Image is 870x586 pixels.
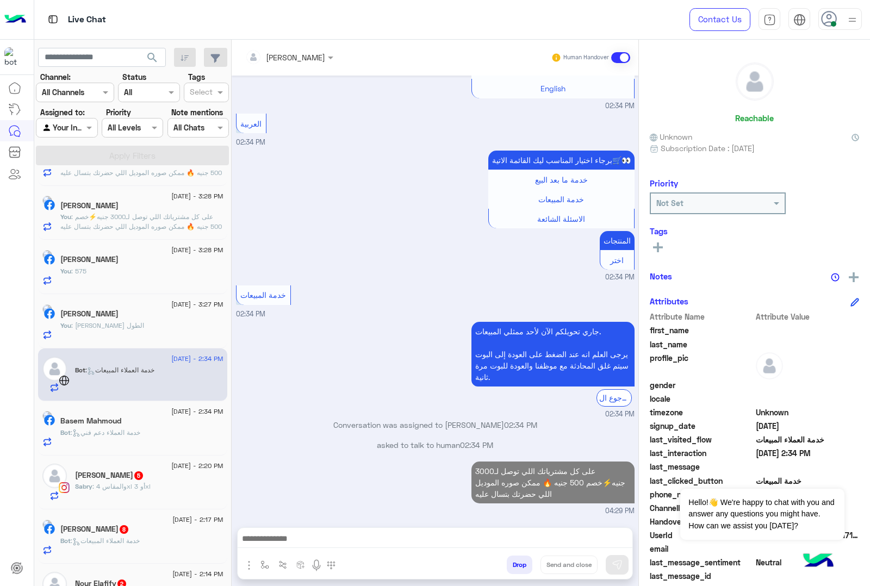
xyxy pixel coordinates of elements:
button: Send and close [540,556,598,574]
a: Contact Us [689,8,750,31]
span: خدمة المبيعات [538,195,584,204]
img: Instagram [59,482,70,493]
span: خدمة ما بعد البيع [535,175,588,184]
span: English [540,84,565,93]
p: 22/8/2025, 2:34 PM [600,231,635,250]
img: 713415422032625 [4,47,24,67]
span: [DATE] - 2:20 PM [171,461,223,471]
span: 02:34 PM [236,310,265,318]
span: You [60,321,71,329]
span: ChannelId [650,502,754,514]
h6: Tags [650,226,859,236]
h5: Mohamed Ibrahim [60,525,129,534]
span: last_message_id [650,570,748,582]
span: UserId [650,529,754,541]
label: Status [122,71,146,83]
button: Apply Filters [36,146,229,165]
span: على كل مشترياتك اللي توصل لـ3000 جنيه⚡خصم 500 جنيه 🔥 ممكن صوره الموديل اللي حضرتك بتسال عليه [60,159,222,177]
span: 5 [134,471,143,480]
span: 02:34 PM [504,420,537,429]
img: add [849,272,859,282]
button: create order [292,556,310,573]
span: last_message [650,461,754,472]
span: null [750,570,859,582]
img: select flow [260,560,269,569]
span: null [756,461,860,472]
h6: Priority [650,178,678,188]
span: signup_date [650,420,754,432]
button: Drop [507,556,532,574]
span: email [650,543,754,554]
span: Bot [60,428,71,437]
span: [DATE] - 2:34 PM [171,407,223,416]
img: send attachment [243,559,256,572]
span: 02:34 PM [460,440,493,450]
img: Trigger scenario [278,560,287,569]
span: 02:34 PM [605,101,635,111]
label: Tags [188,71,205,83]
span: 02:34 PM [236,138,265,146]
span: profile_pic [650,352,754,377]
span: Subscription Date : [DATE] [661,142,755,154]
small: Human Handover [563,53,609,62]
label: Assigned to: [40,107,85,118]
img: defaultAdmin.png [42,357,67,381]
span: last_message_sentiment [650,557,754,568]
img: picture [42,196,52,205]
span: last_clicked_button [650,475,754,487]
div: الرجوع ال Bot [596,389,632,406]
span: [DATE] - 3:28 PM [171,245,223,255]
span: : خدمة العملاء دعم فني [71,428,140,437]
p: 22/8/2025, 2:34 PM [471,322,635,386]
span: والمقاس 4xl أو 3xl [92,482,151,490]
span: last_name [650,339,754,350]
h6: Attributes [650,296,688,306]
h5: Sabry Mohamed [75,471,144,480]
img: send voice note [310,559,323,572]
img: Facebook [44,415,55,426]
img: Logo [4,8,26,31]
span: You [60,213,71,221]
img: Facebook [44,523,55,534]
span: Attribute Name [650,311,754,322]
img: picture [42,411,52,421]
p: 22/8/2025, 2:34 PM [488,151,635,170]
span: Unknown [650,131,692,142]
h5: Basem Mahmoud [60,416,121,426]
img: WebChat [59,375,70,386]
span: الاسئلة الشائعة [537,214,585,223]
img: Facebook [44,308,55,319]
span: timezone [650,407,754,418]
span: 02:34 PM [605,272,635,283]
img: defaultAdmin.png [756,352,783,379]
span: Sabry [75,482,92,490]
span: خدمة العملاء المبيعات [756,434,860,445]
img: Facebook [44,200,55,210]
span: [DATE] - 2:17 PM [172,515,223,525]
span: 2025-08-22T11:34:30.725Z [756,420,860,432]
button: select flow [256,556,274,573]
img: defaultAdmin.png [42,464,67,488]
span: [DATE] - 3:27 PM [171,300,223,309]
button: search [139,48,166,71]
span: 0 [756,557,860,568]
span: 8 [120,525,128,534]
span: Hello!👋 We're happy to chat with you and answer any questions you might have. How can we assist y... [680,489,844,540]
span: 02:34 PM [605,409,635,420]
span: first_name [650,325,754,336]
img: tab [793,14,806,26]
a: tab [759,8,780,31]
span: 2025-08-22T11:34:36.459Z [756,447,860,459]
span: Bot [75,366,85,374]
span: : خدمة العملاء المبيعات [85,366,154,374]
span: search [146,51,159,64]
img: tab [763,14,776,26]
img: make a call [327,561,335,570]
img: tab [46,13,60,26]
h6: Notes [650,271,672,281]
span: [DATE] - 3:28 PM [171,191,223,201]
p: Live Chat [68,13,106,27]
span: Bot [60,537,71,545]
span: HandoverOn [650,516,754,527]
span: locale [650,393,754,404]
